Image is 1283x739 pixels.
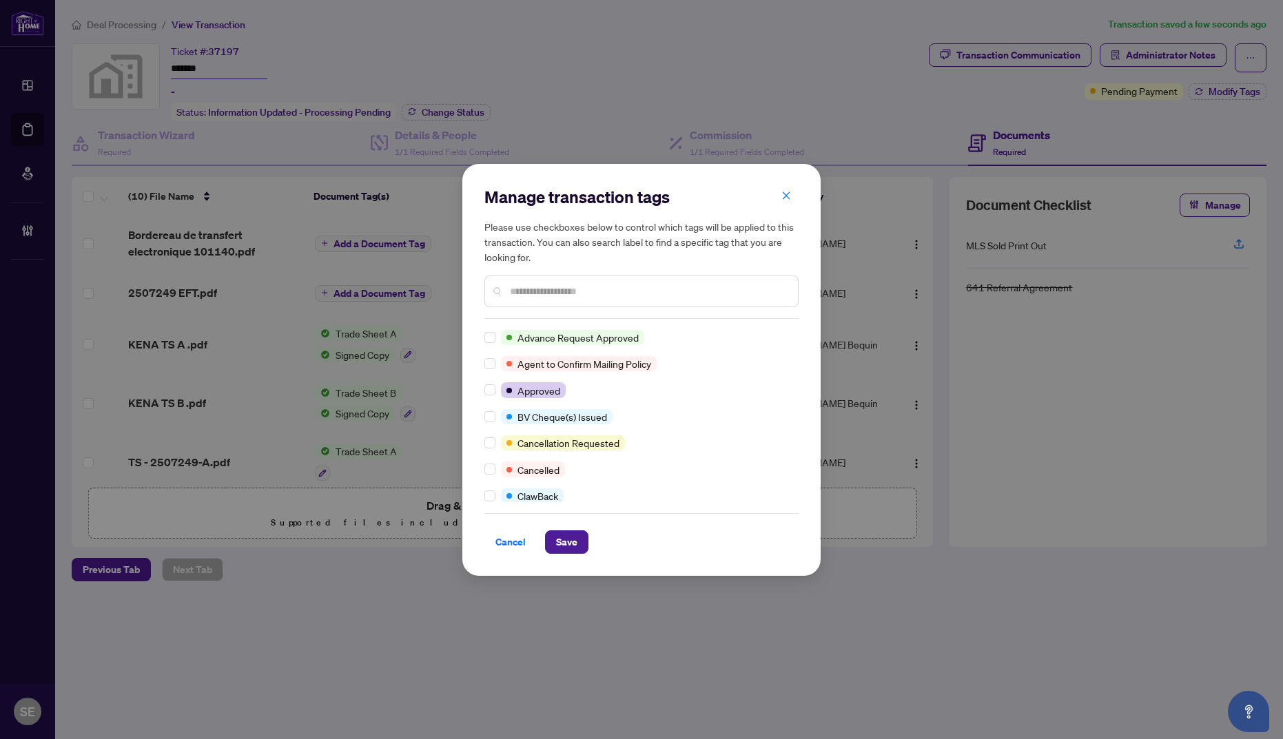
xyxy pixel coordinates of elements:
button: Cancel [484,530,537,554]
h5: Please use checkboxes below to control which tags will be applied to this transaction. You can al... [484,219,799,264]
button: Save [545,530,588,554]
span: close [781,191,791,200]
span: Cancellation Requested [517,435,619,450]
span: Save [556,531,577,553]
span: Approved [517,383,560,398]
button: Open asap [1228,691,1269,732]
span: Advance Request Approved [517,330,639,345]
span: Agent to Confirm Mailing Policy [517,356,651,371]
h2: Manage transaction tags [484,186,799,208]
span: ClawBack [517,488,558,503]
span: BV Cheque(s) Issued [517,409,607,424]
span: Cancel [495,531,526,553]
span: Cancelled [517,462,560,477]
